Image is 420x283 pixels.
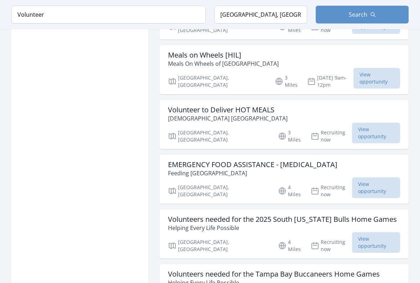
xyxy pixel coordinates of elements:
[311,129,352,144] p: Recruiting now
[278,184,302,198] p: 4 Miles
[311,184,352,198] p: Recruiting now
[214,6,307,23] input: Location
[168,169,337,178] p: Feeding [GEOGRAPHIC_DATA]
[168,184,269,198] p: [GEOGRAPHIC_DATA], [GEOGRAPHIC_DATA]
[168,224,397,233] p: Helping Every Life Possible
[168,129,269,144] p: [GEOGRAPHIC_DATA], [GEOGRAPHIC_DATA]
[168,75,266,89] p: [GEOGRAPHIC_DATA], [GEOGRAPHIC_DATA]
[159,155,409,204] a: EMERGENCY FOOD ASSISTANCE - [MEDICAL_DATA] Feeding [GEOGRAPHIC_DATA] [GEOGRAPHIC_DATA], [GEOGRAPH...
[168,106,288,114] h3: Volunteer to Deliver HOT MEALS
[159,210,409,259] a: Volunteers needed for the 2025 South [US_STATE] Bulls Home Games Helping Every Life Possible [GEO...
[168,60,279,68] p: Meals On Wheels of [GEOGRAPHIC_DATA]
[353,68,400,89] span: View opportunity
[278,129,302,144] p: 3 Miles
[316,6,409,23] button: Search
[168,114,288,123] p: [DEMOGRAPHIC_DATA] [GEOGRAPHIC_DATA]
[159,46,409,95] a: Meals on Wheels [HIL] Meals On Wheels of [GEOGRAPHIC_DATA] [GEOGRAPHIC_DATA], [GEOGRAPHIC_DATA] 3...
[168,270,380,279] h3: Volunteers needed for the Tampa Bay Buccaneers Home Games
[307,75,353,89] p: [DATE] 9am-12pm
[311,239,352,253] p: Recruiting now
[168,215,397,224] h3: Volunteers needed for the 2025 South [US_STATE] Bulls Home Games
[11,6,206,23] input: Keyword
[168,161,337,169] h3: EMERGENCY FOOD ASSISTANCE - [MEDICAL_DATA]
[275,75,298,89] p: 3 Miles
[278,239,302,253] p: 4 Miles
[352,178,400,198] span: View opportunity
[352,233,400,253] span: View opportunity
[168,51,279,60] h3: Meals on Wheels [HIL]
[352,123,400,144] span: View opportunity
[168,239,269,253] p: [GEOGRAPHIC_DATA], [GEOGRAPHIC_DATA]
[159,100,409,149] a: Volunteer to Deliver HOT MEALS [DEMOGRAPHIC_DATA] [GEOGRAPHIC_DATA] [GEOGRAPHIC_DATA], [GEOGRAPHI...
[349,10,367,19] span: Search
